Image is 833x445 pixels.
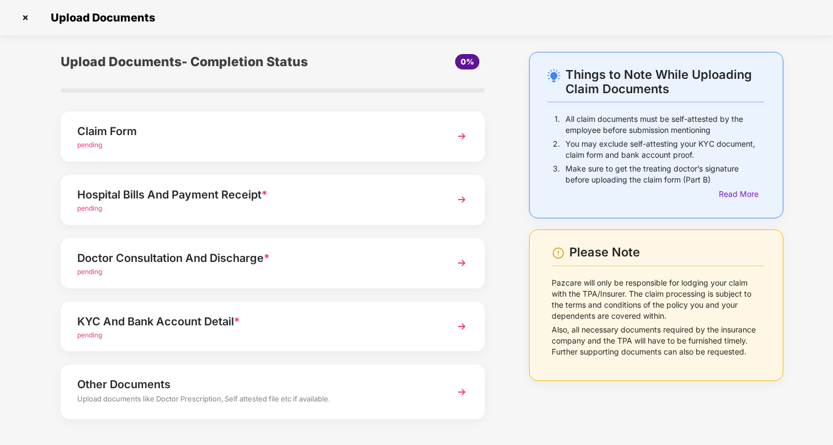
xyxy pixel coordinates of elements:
div: Other Documents [77,376,436,393]
p: Pazcare will only be responsible for lodging your claim with the TPA/Insurer. The claim processin... [552,277,764,321]
p: Make sure to get the treating doctor’s signature before uploading the claim form (Part B) [565,163,764,185]
img: svg+xml;base64,PHN2ZyBpZD0iTmV4dCIgeG1sbnM9Imh0dHA6Ly93d3cudzMub3JnLzIwMDAvc3ZnIiB3aWR0aD0iMzYiIG... [452,317,472,336]
div: Upload documents like Doctor Prescription, Self attested file etc if available. [77,393,436,408]
img: svg+xml;base64,PHN2ZyBpZD0iV2FybmluZ18tXzI0eDI0IiBkYXRhLW5hbWU9Ildhcm5pbmcgLSAyNHgyNCIgeG1sbnM9Im... [552,246,565,260]
img: svg+xml;base64,PHN2ZyBpZD0iTmV4dCIgeG1sbnM9Imh0dHA6Ly93d3cudzMub3JnLzIwMDAvc3ZnIiB3aWR0aD0iMzYiIG... [452,190,472,210]
div: Read More [719,188,764,200]
img: svg+xml;base64,PHN2ZyBpZD0iTmV4dCIgeG1sbnM9Imh0dHA6Ly93d3cudzMub3JnLzIwMDAvc3ZnIiB3aWR0aD0iMzYiIG... [452,382,472,402]
div: Hospital Bills And Payment Receipt [77,186,436,203]
div: Please Note [569,245,764,260]
img: svg+xml;base64,PHN2ZyBpZD0iQ3Jvc3MtMzJ4MzIiIHhtbG5zPSJodHRwOi8vd3d3LnczLm9yZy8yMDAwL3N2ZyIgd2lkdG... [17,9,34,26]
img: svg+xml;base64,PHN2ZyB4bWxucz0iaHR0cDovL3d3dy53My5vcmcvMjAwMC9zdmciIHdpZHRoPSIyNC4wOTMiIGhlaWdodD... [547,69,560,82]
div: Things to Note While Uploading Claim Documents [565,67,764,96]
p: 2. [553,138,560,160]
span: 0% [461,57,474,66]
p: All claim documents must be self-attested by the employee before submission mentioning [565,114,764,136]
div: Upload Documents- Completion Status [61,52,343,72]
span: pending [77,331,102,339]
div: Doctor Consultation And Discharge [77,249,436,267]
span: pending [77,141,102,149]
span: pending [77,267,102,276]
img: svg+xml;base64,PHN2ZyBpZD0iTmV4dCIgeG1sbnM9Imh0dHA6Ly93d3cudzMub3JnLzIwMDAvc3ZnIiB3aWR0aD0iMzYiIG... [452,126,472,146]
span: Upload Documents [40,11,161,24]
img: svg+xml;base64,PHN2ZyBpZD0iTmV4dCIgeG1sbnM9Imh0dHA6Ly93d3cudzMub3JnLzIwMDAvc3ZnIiB3aWR0aD0iMzYiIG... [452,253,472,273]
p: 3. [553,163,560,185]
p: You may exclude self-attesting your KYC document, claim form and bank account proof. [565,138,764,160]
div: KYC And Bank Account Detail [77,313,436,330]
p: 1. [554,114,560,136]
span: pending [77,204,102,212]
div: Claim Form [77,122,436,140]
p: Also, all necessary documents required by the insurance company and the TPA will have to be furni... [552,324,764,357]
